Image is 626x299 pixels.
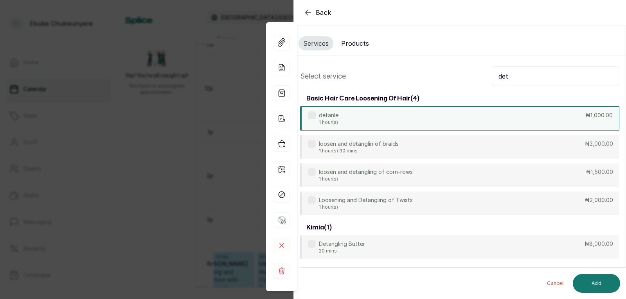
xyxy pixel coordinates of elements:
p: 20 mins [319,248,365,254]
button: Add [573,274,620,293]
p: 1 hour(s) [319,176,413,182]
p: ₦1,000.00 [586,111,613,119]
input: Search. [492,66,619,86]
p: ₦8,000.00 [585,240,613,248]
p: 1 hour(s) [319,204,413,210]
p: 1 hour(s) 30 mins [319,148,399,154]
button: Services [299,36,333,50]
p: Select service [300,71,346,82]
p: Detangling Butter [319,240,365,248]
button: Products [336,36,374,50]
p: ₦2,000.00 [585,196,613,204]
button: Cancel [541,274,570,293]
p: ₦1,500.00 [586,168,613,176]
p: detanle [319,111,338,119]
p: loosen and detangling of corn-rows [319,168,413,176]
p: Loosening and Detangling of Twists [319,196,413,204]
p: loosen and detanglin of braids [319,140,399,148]
span: Back [316,8,331,17]
h3: kimia ( 1 ) [306,223,332,232]
p: 1 hour(s) [319,119,338,125]
button: Back [303,8,331,17]
h3: basic hair care loosening of hair ( 4 ) [306,94,419,103]
p: ₦3,000.00 [585,140,613,148]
